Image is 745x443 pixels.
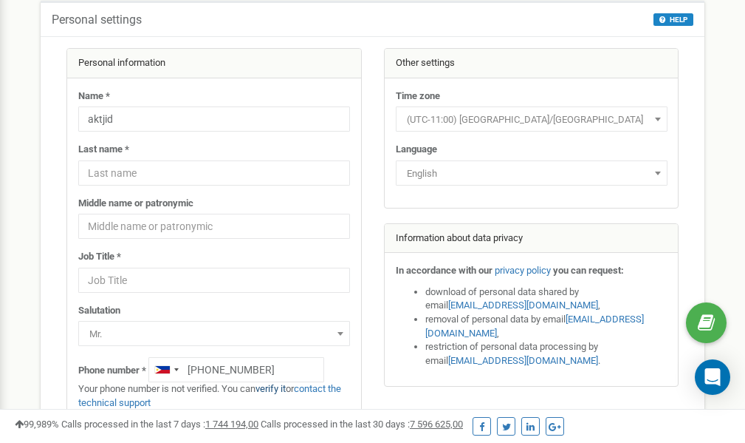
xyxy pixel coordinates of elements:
[396,143,437,157] label: Language
[78,106,350,132] input: Name
[83,324,345,345] span: Mr.
[78,383,341,408] a: contact the technical support
[78,197,193,211] label: Middle name or patronymic
[67,49,361,78] div: Personal information
[495,265,551,276] a: privacy policy
[78,89,110,104] label: Name *
[78,364,146,378] label: Phone number *
[78,143,129,157] label: Last name *
[410,419,463,430] u: 7 596 625,00
[396,160,667,186] span: English
[695,359,730,395] div: Open Intercom Messenger
[78,304,120,318] label: Salutation
[653,13,693,26] button: HELP
[448,355,598,366] a: [EMAIL_ADDRESS][DOMAIN_NAME]
[78,250,121,264] label: Job Title *
[401,163,662,184] span: English
[78,160,350,186] input: Last name
[396,89,440,104] label: Time zone
[261,419,463,430] span: Calls processed in the last 30 days :
[425,285,667,313] li: download of personal data shared by email ,
[78,214,350,239] input: Middle name or patronymic
[255,383,286,394] a: verify it
[385,49,679,78] div: Other settings
[396,106,667,132] span: (UTC-11:00) Pacific/Midway
[425,340,667,368] li: restriction of personal data processing by email .
[148,357,324,382] input: +1-800-555-55-55
[448,300,598,311] a: [EMAIL_ADDRESS][DOMAIN_NAME]
[385,224,679,254] div: Information about data privacy
[425,314,644,339] a: [EMAIL_ADDRESS][DOMAIN_NAME]
[52,13,142,27] h5: Personal settings
[401,109,662,130] span: (UTC-11:00) Pacific/Midway
[553,265,624,276] strong: you can request:
[425,313,667,340] li: removal of personal data by email ,
[396,265,492,276] strong: In accordance with our
[205,419,258,430] u: 1 744 194,00
[78,321,350,346] span: Mr.
[61,419,258,430] span: Calls processed in the last 7 days :
[78,268,350,293] input: Job Title
[15,419,59,430] span: 99,989%
[78,382,350,410] p: Your phone number is not verified. You can or
[149,358,183,382] div: Telephone country code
